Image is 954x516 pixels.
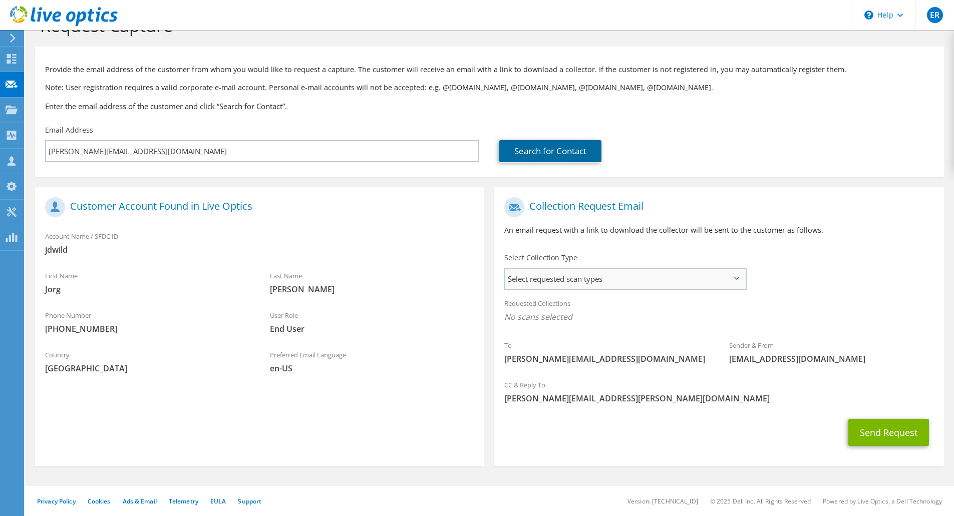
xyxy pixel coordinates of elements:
span: ER [927,7,943,23]
div: Sender & From [719,335,944,369]
span: Jorg [45,284,250,295]
label: Select Collection Type [504,253,577,263]
div: Phone Number [35,305,260,339]
div: Last Name [260,265,485,300]
span: [GEOGRAPHIC_DATA] [45,363,250,374]
p: Note: User registration requires a valid corporate e-mail account. Personal e-mail accounts will ... [45,82,934,93]
p: Provide the email address of the customer from whom you would like to request a capture. The cust... [45,64,934,75]
div: User Role [260,305,485,339]
div: Preferred Email Language [260,344,485,379]
h3: Enter the email address of the customer and click “Search for Contact”. [45,101,934,112]
label: Email Address [45,125,93,135]
a: Ads & Email [123,497,157,505]
a: Privacy Policy [37,497,76,505]
span: Select requested scan types [505,269,745,289]
div: Country [35,344,260,379]
h1: Customer Account Found in Live Optics [45,197,469,217]
div: Requested Collections [494,293,943,330]
div: CC & Reply To [494,374,943,409]
li: Powered by Live Optics, a Dell Technology [823,497,942,505]
span: [PERSON_NAME][EMAIL_ADDRESS][DOMAIN_NAME] [504,353,709,364]
div: To [494,335,719,369]
span: [EMAIL_ADDRESS][DOMAIN_NAME] [729,353,934,364]
span: End User [270,323,475,334]
p: An email request with a link to download the collector will be sent to the customer as follows. [504,225,933,236]
div: First Name [35,265,260,300]
a: EULA [210,497,226,505]
a: Telemetry [169,497,198,505]
a: Support [238,497,261,505]
svg: \n [864,11,873,20]
span: [PERSON_NAME][EMAIL_ADDRESS][PERSON_NAME][DOMAIN_NAME] [504,393,933,404]
span: [PHONE_NUMBER] [45,323,250,334]
a: Search for Contact [499,140,601,162]
span: en-US [270,363,475,374]
span: jdwild [45,244,474,255]
button: Send Request [848,419,929,446]
span: [PERSON_NAME] [270,284,475,295]
span: No scans selected [504,311,933,322]
div: Account Name / SFDC ID [35,226,484,260]
li: Version: [TECHNICAL_ID] [627,497,698,505]
h1: Request Capture [40,15,934,36]
li: © 2025 Dell Inc. All Rights Reserved [710,497,811,505]
h1: Collection Request Email [504,197,928,217]
a: Cookies [88,497,111,505]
